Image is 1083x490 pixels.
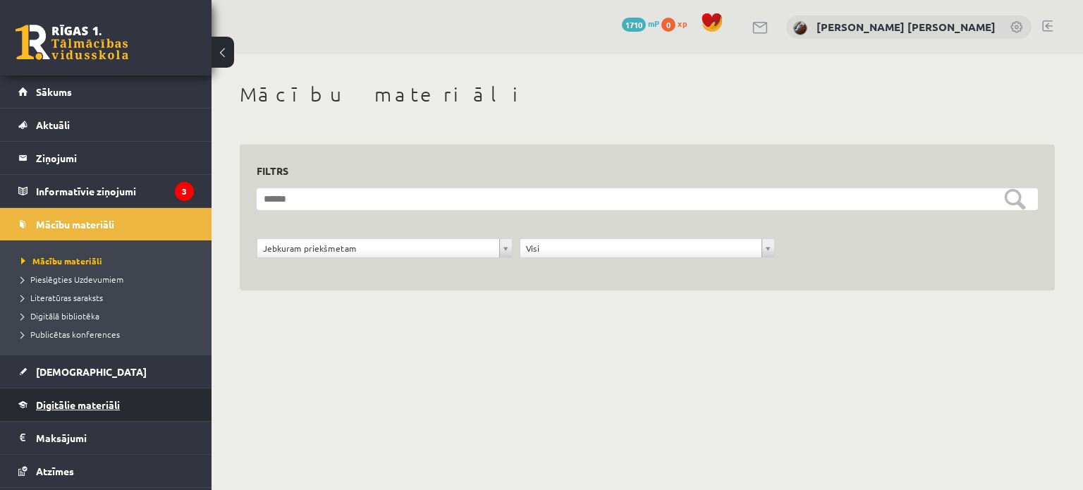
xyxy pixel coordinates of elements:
legend: Ziņojumi [36,142,194,174]
span: 1710 [622,18,646,32]
span: [DEMOGRAPHIC_DATA] [36,365,147,378]
a: [DEMOGRAPHIC_DATA] [18,355,194,388]
a: Publicētas konferences [21,328,197,341]
span: Publicētas konferences [21,329,120,340]
a: 1710 mP [622,18,659,29]
a: Jebkuram priekšmetam [257,239,512,257]
a: 0 xp [661,18,694,29]
span: Pieslēgties Uzdevumiem [21,274,123,285]
span: Atzīmes [36,465,74,477]
a: Ziņojumi [18,142,194,174]
span: Digitālie materiāli [36,398,120,411]
a: Visi [520,239,775,257]
span: Literatūras saraksts [21,292,103,303]
a: Informatīvie ziņojumi3 [18,175,194,207]
a: Literatūras saraksts [21,291,197,304]
img: Endija Iveta Žagata [793,21,807,35]
a: Digitālā bibliotēka [21,310,197,322]
span: 0 [661,18,675,32]
a: Pieslēgties Uzdevumiem [21,273,197,286]
a: [PERSON_NAME] [PERSON_NAME] [816,20,996,34]
a: Atzīmes [18,455,194,487]
a: Mācību materiāli [18,208,194,240]
span: xp [678,18,687,29]
h3: Filtrs [257,161,1021,180]
a: Sākums [18,75,194,108]
h1: Mācību materiāli [240,82,1055,106]
span: Visi [526,239,757,257]
span: Sākums [36,85,72,98]
a: Mācību materiāli [21,255,197,267]
span: Aktuāli [36,118,70,131]
span: Digitālā bibliotēka [21,310,99,321]
a: Maksājumi [18,422,194,454]
span: Mācību materiāli [36,218,114,231]
a: Digitālie materiāli [18,388,194,421]
span: Jebkuram priekšmetam [263,239,494,257]
legend: Informatīvie ziņojumi [36,175,194,207]
i: 3 [175,182,194,201]
legend: Maksājumi [36,422,194,454]
a: Rīgas 1. Tālmācības vidusskola [16,25,128,60]
span: mP [648,18,659,29]
a: Aktuāli [18,109,194,141]
span: Mācību materiāli [21,255,102,267]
